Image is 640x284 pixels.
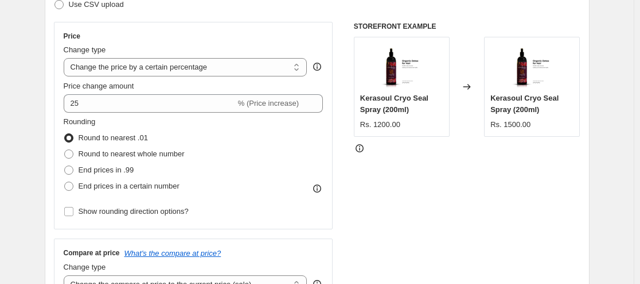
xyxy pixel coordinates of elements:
span: End prices in .99 [79,166,134,174]
span: Change type [64,45,106,54]
span: Change type [64,263,106,271]
img: Untitled-4_80x.png [378,43,424,89]
span: End prices in a certain number [79,182,179,190]
h3: Price [64,32,80,41]
span: Show rounding direction options? [79,207,189,216]
div: Rs. 1500.00 [490,119,530,131]
span: Kerasoul Cryo Seal Spray (200ml) [490,94,559,114]
div: help [311,61,323,72]
span: Round to nearest whole number [79,149,185,158]
input: -15 [64,94,236,113]
div: Rs. 1200.00 [360,119,400,131]
span: Kerasoul Cryo Seal Spray (200ml) [360,94,428,114]
h6: STOREFRONT EXAMPLE [354,22,580,31]
span: % (Price increase) [238,99,299,108]
h3: Compare at price [64,248,120,258]
span: Price change amount [64,82,134,90]
span: Round to nearest .01 [79,133,148,142]
img: Untitled-4_80x.png [509,43,555,89]
button: What's the compare at price? [124,249,221,258]
span: Rounding [64,117,96,126]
